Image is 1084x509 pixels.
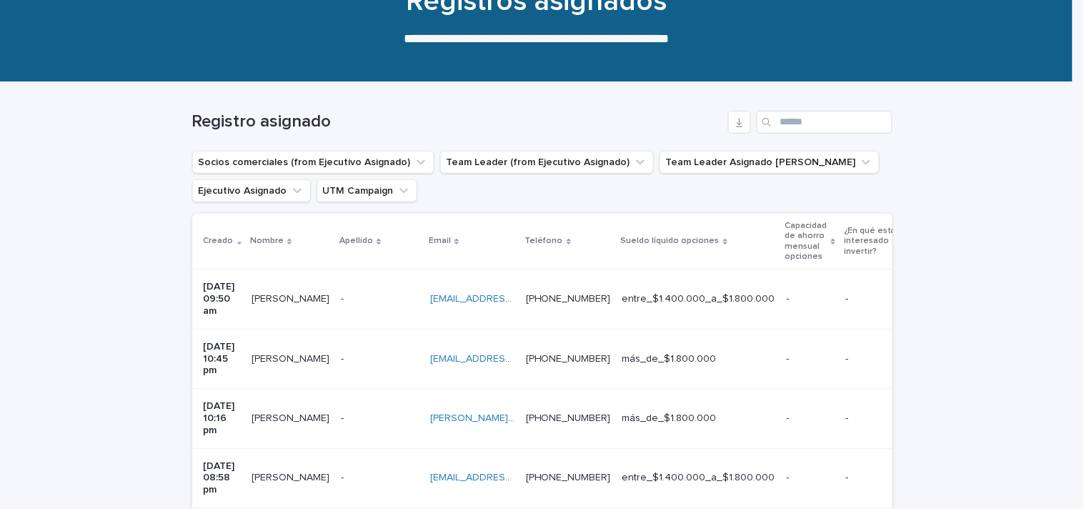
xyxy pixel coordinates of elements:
p: - [787,472,834,484]
p: - [341,469,347,484]
p: - [341,290,347,305]
p: - [341,350,347,365]
p: Capacidad de ahorro mensual opciones [785,218,827,265]
p: - [341,410,347,425]
p: Creado [204,233,234,249]
p: más_de_$1.800.000 [622,412,775,425]
p: Email [429,233,451,249]
p: Claudia Magadán [252,350,332,365]
button: UTM Campaign [317,179,417,202]
p: entre_$1.400.000_a_$1.800.000 [622,293,775,305]
h1: Registro asignado [192,112,722,132]
p: - [787,412,834,425]
p: entre_$1.400.000_a_$1.800.000 [622,472,775,484]
a: [PERSON_NAME][EMAIL_ADDRESS][DOMAIN_NAME] [430,413,670,423]
p: Apellido [339,233,373,249]
input: Search [757,111,892,134]
a: [PHONE_NUMBER] [526,294,611,304]
p: - [845,472,917,484]
p: [DATE] 08:58 pm [204,460,240,496]
a: [EMAIL_ADDRESS][DOMAIN_NAME] [430,354,592,364]
p: [DATE] 09:50 am [204,281,240,317]
p: [DATE] 10:16 pm [204,400,240,436]
button: Team Leader Asignado LLamados [660,151,880,174]
p: Nombre [250,233,284,249]
p: - [787,353,834,365]
a: [PHONE_NUMBER] [526,473,611,483]
p: más_de_$1.800.000 [622,353,775,365]
p: - [845,293,917,305]
button: Socios comerciales (from Ejecutivo Asignado) [192,151,434,174]
p: Sara Suarez Diaz [252,410,332,425]
p: - [845,412,917,425]
a: [PHONE_NUMBER] [526,354,611,364]
a: [EMAIL_ADDRESS][DOMAIN_NAME] [430,473,592,483]
p: Jorge Antonio Navarrete Flores [252,469,332,484]
button: Team Leader (from Ejecutivo Asignado) [440,151,654,174]
p: - [787,293,834,305]
p: - [845,353,917,365]
a: [EMAIL_ADDRESS][DOMAIN_NAME] [430,294,592,304]
a: [PHONE_NUMBER] [526,413,611,423]
p: Teléfono [524,233,563,249]
p: Sueldo líquido opciones [621,233,720,249]
button: Ejecutivo Asignado [192,179,311,202]
p: [DATE] 10:45 pm [204,341,240,377]
p: Marta Carrasco Allendes [252,290,332,305]
p: ¿En qué estás interesado invertir? [844,223,910,260]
